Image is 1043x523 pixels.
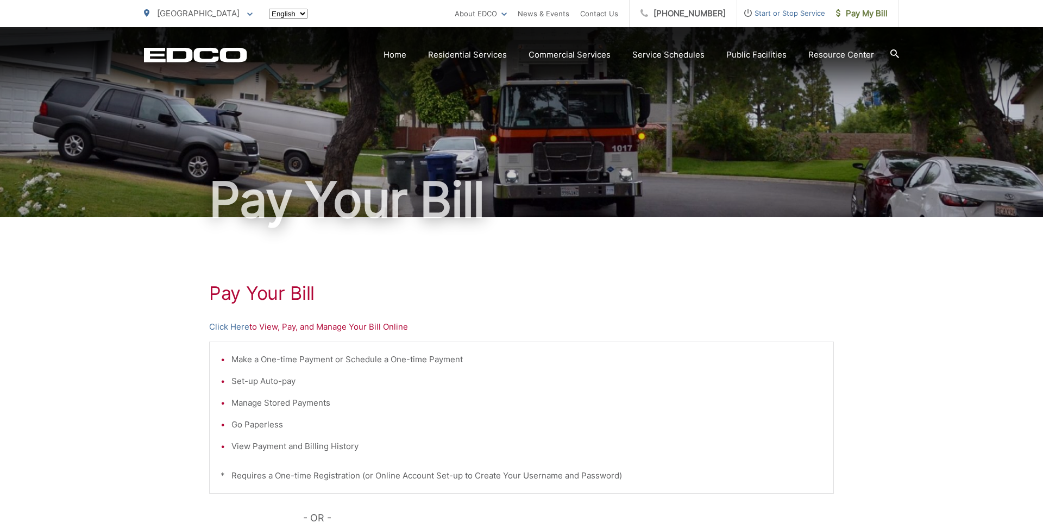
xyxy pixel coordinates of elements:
[632,48,705,61] a: Service Schedules
[580,7,618,20] a: Contact Us
[384,48,406,61] a: Home
[518,7,569,20] a: News & Events
[231,353,822,366] li: Make a One-time Payment or Schedule a One-time Payment
[808,48,874,61] a: Resource Center
[836,7,888,20] span: Pay My Bill
[428,48,507,61] a: Residential Services
[529,48,611,61] a: Commercial Services
[231,418,822,431] li: Go Paperless
[231,440,822,453] li: View Payment and Billing History
[157,8,240,18] span: [GEOGRAPHIC_DATA]
[209,320,249,333] a: Click Here
[455,7,507,20] a: About EDCO
[144,47,247,62] a: EDCD logo. Return to the homepage.
[209,320,834,333] p: to View, Pay, and Manage Your Bill Online
[231,375,822,388] li: Set-up Auto-pay
[726,48,787,61] a: Public Facilities
[221,469,822,482] p: * Requires a One-time Registration (or Online Account Set-up to Create Your Username and Password)
[209,282,834,304] h1: Pay Your Bill
[231,396,822,409] li: Manage Stored Payments
[144,173,899,227] h1: Pay Your Bill
[269,9,307,19] select: Select a language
